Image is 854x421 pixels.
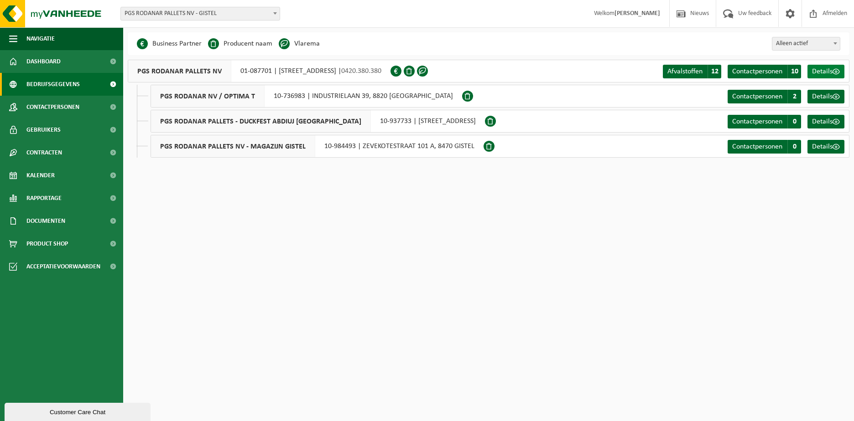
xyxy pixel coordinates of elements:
span: PGS RODANAR PALLETS - DUCKFEST ABDIUJ [GEOGRAPHIC_DATA] [151,110,371,132]
a: Afvalstoffen 12 [663,65,721,78]
a: Details [807,65,844,78]
a: Details [807,115,844,128]
span: Rapportage [26,187,62,210]
span: Alleen actief [772,37,840,51]
span: Contactpersonen [732,93,782,100]
span: Contactpersonen [26,96,79,118]
span: Dashboard [26,50,61,73]
span: PGS RODANAR PALLETS NV [128,60,231,82]
span: Details [812,93,833,100]
span: Acceptatievoorwaarden [26,255,100,278]
span: Afvalstoffen [667,68,703,75]
li: Vlarema [279,37,320,51]
span: Details [812,143,833,150]
div: 10-937733 | [STREET_ADDRESS] [151,110,485,133]
span: Bedrijfsgegevens [26,73,80,96]
div: 10-736983 | INDUSTRIELAAN 39, 8820 [GEOGRAPHIC_DATA] [151,85,462,108]
span: Contactpersonen [732,143,782,150]
li: Producent naam [208,37,272,51]
div: 01-087701 | [STREET_ADDRESS] | [128,60,391,82]
span: Details [812,68,833,75]
span: Gebruikers [26,118,61,141]
span: 0420.380.380 [341,67,381,75]
span: 2 [787,90,801,103]
span: Details [812,118,833,125]
span: Alleen actief [772,37,840,50]
span: Contactpersonen [732,68,782,75]
span: 0 [787,115,801,128]
iframe: chat widget [5,401,152,421]
div: 10-984493 | ZEVEKOTESTRAAT 101 A, 8470 GISTEL [151,135,484,158]
span: 0 [787,140,801,154]
strong: [PERSON_NAME] [614,10,660,17]
span: Contracten [26,141,62,164]
span: PGS RODANAR PALLETS NV - GISTEL [121,7,280,20]
a: Contactpersonen 0 [728,140,801,154]
span: Navigatie [26,27,55,50]
a: Details [807,140,844,154]
span: 10 [787,65,801,78]
a: Contactpersonen 2 [728,90,801,103]
span: PGS RODANAR PALLETS NV - GISTEL [120,7,280,21]
span: Documenten [26,210,65,232]
span: Product Shop [26,232,68,255]
a: Contactpersonen 10 [728,65,801,78]
a: Contactpersonen 0 [728,115,801,128]
span: 12 [708,65,721,78]
span: PGS RODANAR PALLETS NV - MAGAZIJN GISTEL [151,135,315,157]
li: Business Partner [137,37,202,51]
span: PGS RODANAR NV / OPTIMA T [151,85,265,107]
span: Kalender [26,164,55,187]
span: Contactpersonen [732,118,782,125]
a: Details [807,90,844,103]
